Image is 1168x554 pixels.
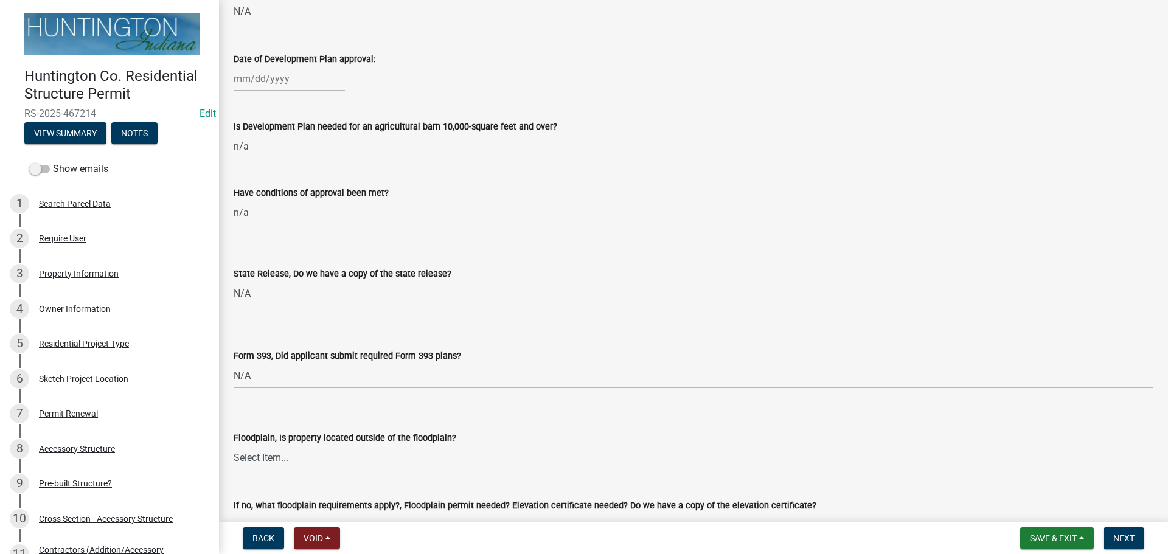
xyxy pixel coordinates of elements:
div: Owner Information [39,305,111,313]
label: Is Development Plan needed for an agricultural barn 10,000-square feet and over? [234,123,557,131]
label: Date of Development Plan approval: [234,55,375,64]
wm-modal-confirm: Summary [24,129,106,139]
button: View Summary [24,122,106,144]
div: Require User [39,234,86,243]
div: Accessory Structure [39,445,115,453]
div: Residential Project Type [39,339,129,348]
span: Void [304,533,323,543]
img: Huntington County, Indiana [24,13,200,55]
span: Save & Exit [1030,533,1077,543]
div: 10 [10,509,29,528]
div: 9 [10,474,29,493]
button: Save & Exit [1020,527,1094,549]
label: Form 393, Did applicant submit required Form 393 plans? [234,352,461,361]
wm-modal-confirm: Notes [111,129,158,139]
label: Floodplain, Is property located outside of the floodplain? [234,434,456,443]
a: Edit [200,108,216,119]
button: Back [243,527,284,549]
label: State Release, Do we have a copy of the state release? [234,270,451,279]
div: 3 [10,264,29,283]
label: If no, what floodplain requirements apply?, Floodplain permit needed? Elevation certificate neede... [234,502,816,510]
div: 1 [10,194,29,213]
wm-modal-confirm: Edit Application Number [200,108,216,119]
div: 7 [10,404,29,423]
span: Back [252,533,274,543]
label: Show emails [29,162,108,176]
div: 2 [10,229,29,248]
input: mm/dd/yyyy [234,66,345,91]
span: Next [1113,533,1135,543]
label: Have conditions of approval been met? [234,189,389,198]
div: Cross Section - Accessory Structure [39,514,173,523]
div: Pre-built Structure? [39,479,112,488]
h4: Huntington Co. Residential Structure Permit [24,68,209,103]
span: RS-2025-467214 [24,108,195,119]
div: 5 [10,334,29,353]
div: 8 [10,439,29,459]
div: Sketch Project Location [39,375,128,383]
button: Next [1104,527,1144,549]
button: Notes [111,122,158,144]
div: Permit Renewal [39,409,98,418]
div: Search Parcel Data [39,199,111,208]
div: 6 [10,369,29,389]
div: Property Information [39,269,119,278]
button: Void [294,527,340,549]
div: 4 [10,299,29,319]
